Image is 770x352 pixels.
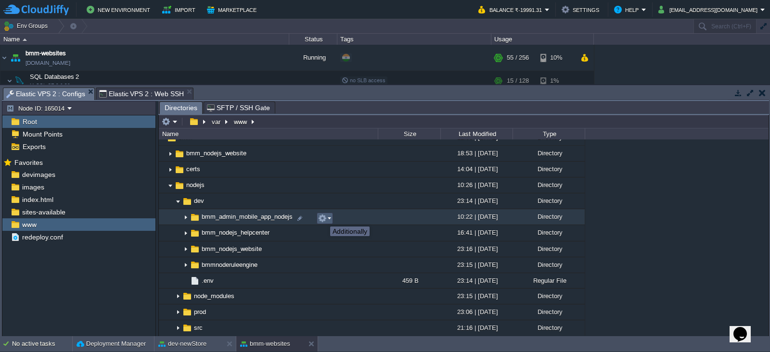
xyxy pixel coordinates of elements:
button: Balance ₹-19991.31 [478,4,545,15]
div: 23:15 | [DATE] [440,289,513,303]
img: AMDAwAAAACH5BAEAAAAALAAAAAABAAEAAAICRAEAOw== [182,196,192,207]
img: AMDAwAAAACH5BAEAAAAALAAAAAABAAEAAAICRAEAOw== [190,212,200,223]
span: Favorites [13,158,44,167]
div: 21:16 | [DATE] [440,320,513,335]
a: sites-available [20,208,67,216]
img: AMDAwAAAACH5BAEAAAAALAAAAAABAAEAAAICRAEAOw== [174,321,182,336]
a: www [20,220,38,229]
span: [DOMAIN_NAME] [26,58,70,68]
a: Exports [21,142,47,151]
button: Marketplace [207,4,259,15]
img: AMDAwAAAACH5BAEAAAAALAAAAAABAAEAAAICRAEAOw== [174,305,182,320]
div: Regular File [513,273,585,288]
div: Directory [513,241,585,256]
div: Running [289,45,337,71]
div: 23:14 | [DATE] [440,193,513,208]
a: bmmnoderuleengine [200,261,259,269]
button: Env Groups [3,19,51,33]
input: Click to enter the path [159,115,769,128]
img: AMDAwAAAACH5BAEAAAAALAAAAAABAAEAAAICRAEAOw== [182,242,190,257]
div: 23:16 | [DATE] [440,241,513,256]
button: Deployment Manager [77,339,146,349]
div: Directory [513,146,585,161]
span: Mount Points [21,130,64,138]
div: Type [513,128,585,139]
button: Import [162,4,198,15]
div: Directory [513,209,585,224]
img: AMDAwAAAACH5BAEAAAAALAAAAAABAAEAAAICRAEAOw== [167,178,174,193]
a: src [192,324,204,332]
div: Name [1,34,289,45]
button: var [210,117,223,126]
div: Tags [338,34,491,45]
a: bmm_nodejs_website [185,149,248,157]
img: AMDAwAAAACH5BAEAAAAALAAAAAABAAEAAAICRAEAOw== [190,228,200,239]
div: Directory [513,304,585,319]
img: AMDAwAAAACH5BAEAAAAALAAAAAABAAEAAAICRAEAOw== [7,71,13,90]
div: Usage [492,34,593,45]
span: redeploy.conf [20,233,64,241]
a: nodejs [185,181,206,189]
div: 10:26 | [DATE] [440,177,513,192]
img: AMDAwAAAACH5BAEAAAAALAAAAAABAAEAAAICRAEAOw== [13,71,26,90]
div: 1% [540,71,572,90]
span: Directories [165,102,197,114]
a: Favorites [13,159,44,166]
img: CloudJiffy [3,4,69,16]
button: www [232,117,249,126]
a: node_modules [192,292,236,300]
a: bmm_nodejs_helpcenter [200,228,271,237]
span: SQL Databases 2 [29,73,80,81]
a: devimages [20,170,57,179]
div: 23:15 | [DATE] [440,257,513,272]
a: bmm_nodejs_website [200,245,263,253]
a: certs [185,165,202,173]
span: Elastic VPS 2 : Web SSH [99,88,184,100]
button: Settings [562,4,602,15]
div: 459 B [378,273,440,288]
img: AMDAwAAAACH5BAEAAAAALAAAAAABAAEAAAICRAEAOw== [174,149,185,159]
img: AMDAwAAAACH5BAEAAAAALAAAAAABAAEAAAICRAEAOw== [174,289,182,304]
div: Additionally [333,227,367,235]
div: 16:41 | [DATE] [440,225,513,240]
a: bmm_admin_mobile_app_nodejs [200,213,294,221]
img: AMDAwAAAACH5BAEAAAAALAAAAAABAAEAAAICRAEAOw== [174,194,182,209]
img: AMDAwAAAACH5BAEAAAAALAAAAAABAAEAAAICRAEAOw== [182,307,192,317]
img: AMDAwAAAACH5BAEAAAAALAAAAAABAAEAAAICRAEAOw== [167,146,174,161]
img: AMDAwAAAACH5BAEAAAAALAAAAAABAAEAAAICRAEAOw== [174,180,185,191]
img: AMDAwAAAACH5BAEAAAAALAAAAAABAAEAAAICRAEAOw== [190,276,200,286]
span: no SLB access [342,77,385,83]
div: Directory [513,320,585,335]
div: 10:22 | [DATE] [440,209,513,224]
img: AMDAwAAAACH5BAEAAAAALAAAAAABAAEAAAICRAEAOw== [182,258,190,273]
span: Root [21,117,38,126]
div: 10% [540,45,572,71]
a: index.html [20,195,55,204]
div: 18:53 | [DATE] [440,146,513,161]
div: Last Modified [441,128,513,139]
span: MySQL CE 8.0.32 [30,83,70,88]
span: prod [192,308,207,316]
a: bmm-websites [26,49,66,58]
img: AMDAwAAAACH5BAEAAAAALAAAAAABAAEAAAICRAEAOw== [9,45,22,71]
div: Directory [513,193,585,208]
div: 15 / 128 [507,71,529,90]
img: AMDAwAAAACH5BAEAAAAALAAAAAABAAEAAAICRAEAOw== [182,210,190,225]
a: dev [192,197,205,205]
div: 23:14 | [DATE] [440,273,513,288]
img: AMDAwAAAACH5BAEAAAAALAAAAAABAAEAAAICRAEAOw== [23,38,27,41]
div: 55 / 256 [507,45,529,71]
button: Help [614,4,642,15]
